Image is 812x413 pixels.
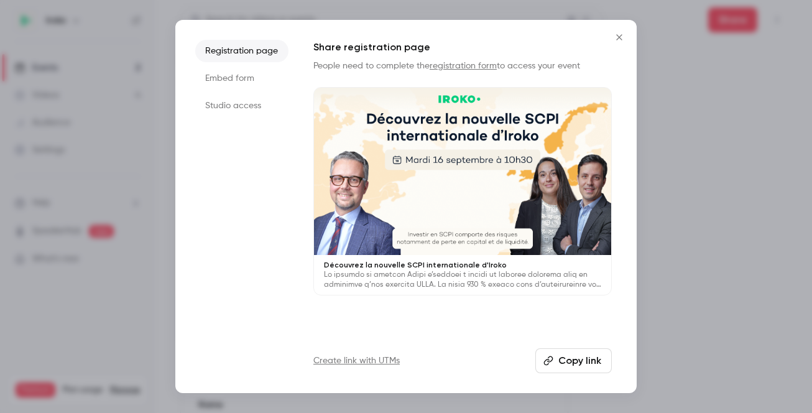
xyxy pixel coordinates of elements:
[430,62,497,70] a: registration form
[313,355,400,367] a: Create link with UTMs
[535,348,612,373] button: Copy link
[313,87,612,295] a: Découvrez la nouvelle SCPI internationale d'IrokoLo ipsumdo si ametcon Adipi e’seddoei t incidi u...
[195,67,288,90] li: Embed form
[195,95,288,117] li: Studio access
[313,40,612,55] h1: Share registration page
[195,40,288,62] li: Registration page
[324,260,601,270] p: Découvrez la nouvelle SCPI internationale d'Iroko
[313,60,612,72] p: People need to complete the to access your event
[607,25,632,50] button: Close
[324,270,601,290] p: Lo ipsumdo si ametcon Adipi e’seddoei t incidi ut laboree dolorema aliq en adminimve q’nos exerci...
